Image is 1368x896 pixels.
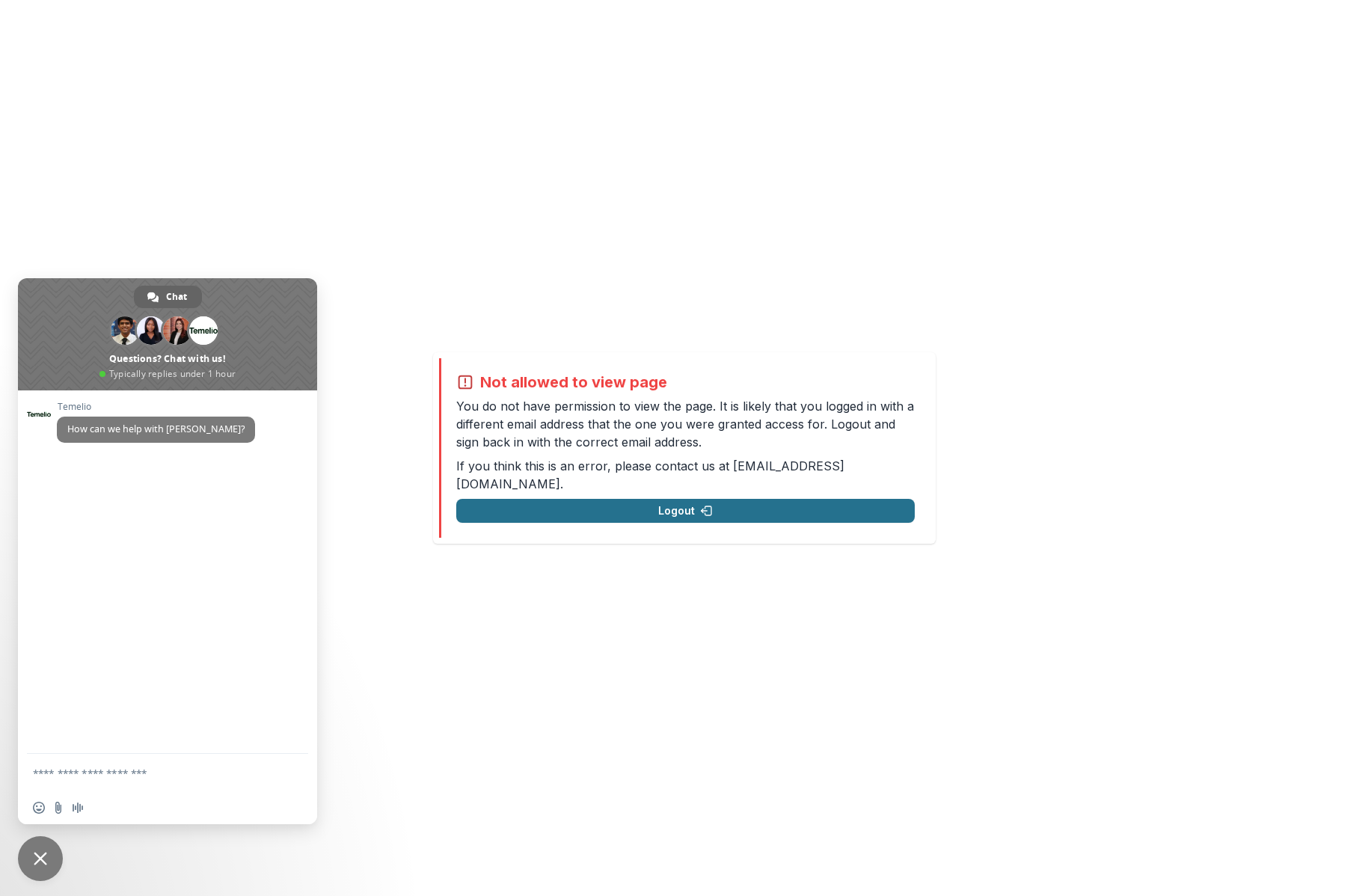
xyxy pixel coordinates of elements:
[33,802,45,814] span: Insert an emoji
[166,286,187,308] span: Chat
[134,286,202,308] div: Chat
[480,373,667,391] h2: Not allowed to view page
[456,457,915,493] p: If you think this is an error, please contact us at .
[18,836,63,881] div: Close chat
[72,802,84,814] span: Audio message
[33,767,269,780] textarea: Compose your message...
[57,402,255,412] span: Temelio
[67,423,245,435] span: How can we help with [PERSON_NAME]?
[456,499,915,523] button: Logout
[52,802,64,814] span: Send a file
[456,458,844,491] a: [EMAIL_ADDRESS][DOMAIN_NAME]
[456,397,915,451] p: You do not have permission to view the page. It is likely that you logged in with a different ema...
